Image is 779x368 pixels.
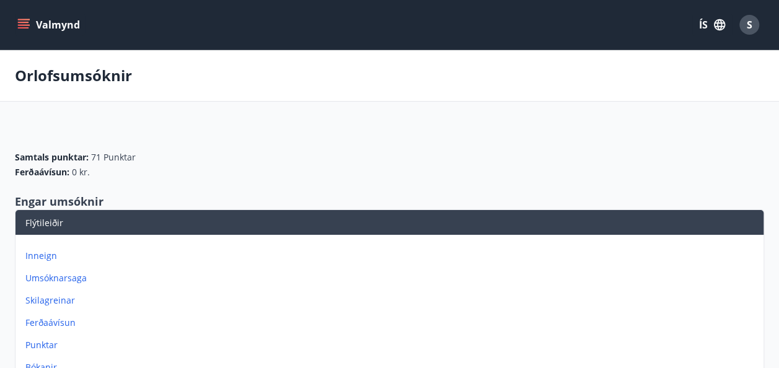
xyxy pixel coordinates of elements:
[72,166,90,178] span: 0 kr.
[15,151,89,164] span: Samtals punktar :
[692,14,732,36] button: ÍS
[25,217,63,229] span: Flýtileiðir
[25,272,759,284] p: Umsóknarsaga
[15,194,103,209] span: Engar umsóknir
[15,65,132,86] p: Orlofsumsóknir
[25,250,759,262] p: Inneign
[747,18,752,32] span: S
[15,166,69,178] span: Ferðaávísun :
[25,339,759,351] p: Punktar
[25,294,759,307] p: Skilagreinar
[734,10,764,40] button: S
[91,151,136,164] span: 71 Punktar
[25,317,759,329] p: Ferðaávísun
[15,14,85,36] button: menu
